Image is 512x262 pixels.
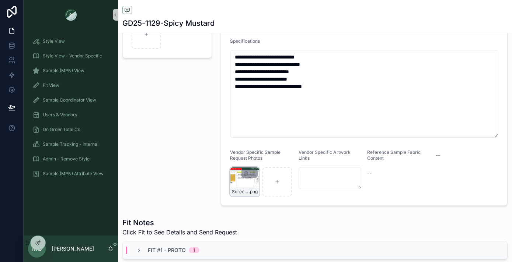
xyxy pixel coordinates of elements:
a: Style View - Vendor Specific [28,49,114,63]
a: Fit View [28,79,114,92]
span: Sample Tracking - Internal [43,141,98,147]
a: On Order Total Co [28,123,114,136]
a: Admin - Remove Style [28,152,114,166]
span: Screenshot-2025-08-07-at-3.24.00-PM [232,189,249,195]
span: Reference Sample Fabric Content [367,149,421,161]
div: 1 [193,247,195,253]
a: Sample (MPN) View [28,64,114,77]
span: Specifications [230,38,260,44]
span: Vendor Specific Artwork Links [299,149,351,161]
span: -- [367,169,372,177]
p: [PERSON_NAME] [52,245,94,252]
span: On Order Total Co [43,127,80,132]
span: Admin - Remove Style [43,156,90,162]
span: Fit View [43,82,59,88]
a: Style View [28,35,114,48]
a: Sample (MPN) Attribute View [28,167,114,180]
span: Sample Coordinator View [43,97,96,103]
span: Style View [43,38,65,44]
span: Sample (MPN) Attribute View [43,171,104,177]
span: -- [436,152,440,159]
a: Sample Coordinator View [28,93,114,107]
span: Users & Vendors [43,112,77,118]
div: scrollable content [24,29,118,190]
img: App logo [65,9,77,21]
span: Click Fit to See Details and Send Request [122,228,237,237]
a: Users & Vendors [28,108,114,121]
h1: Fit Notes [122,217,237,228]
span: Fit #1 - Proto [148,247,186,254]
span: Sample (MPN) View [43,68,84,74]
span: Style View - Vendor Specific [43,53,102,59]
h1: GD25-1129-Spicy Mustard [122,18,215,28]
a: Sample Tracking - Internal [28,138,114,151]
span: Vendor Specific Sample Request Photos [230,149,281,161]
span: .png [249,189,258,195]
